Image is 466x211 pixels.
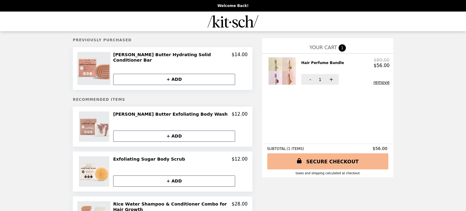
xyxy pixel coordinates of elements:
[79,156,111,187] img: Exfoliating Sugar Body Scrub
[113,111,230,117] h2: [PERSON_NAME] Butter Exfoliating Body Wash
[232,156,248,162] p: $12.00
[267,147,287,151] span: SUBTOTAL
[267,172,388,175] div: Taxes and Shipping calculated at checkout
[73,97,252,102] h5: Recommended Items
[339,44,346,52] span: 1
[113,74,235,85] button: + ADD
[208,15,258,28] img: Brand Logo
[373,146,388,151] span: $56.00
[113,156,187,162] h2: Exfoliating Sugar Body Scrub
[374,63,390,68] p: $56.00
[374,57,390,63] p: $80.00
[79,111,111,142] img: Shea Butter Exfoliating Body Wash
[301,60,346,66] h2: Hair Perfume Bundle
[73,38,252,42] h5: Previously Purchased
[287,147,304,151] span: ( 1 ITEMS )
[322,74,339,85] button: +
[113,131,235,142] button: + ADD
[373,80,390,85] button: remove
[77,52,112,85] img: Shea Butter Hydrating Solid Conditioner Bar
[268,57,297,85] img: Hair Perfume Bundle
[267,153,388,169] a: SECURE CHECKOUT
[319,77,322,82] span: 1
[232,111,248,117] p: $12.00
[113,175,235,187] button: + ADD
[301,74,318,85] button: -
[113,52,232,63] h2: [PERSON_NAME] Butter Hydrating Solid Conditioner Bar
[232,52,248,63] p: $14.00
[217,4,248,8] p: Welcome Back!
[309,45,337,50] span: YOUR CART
